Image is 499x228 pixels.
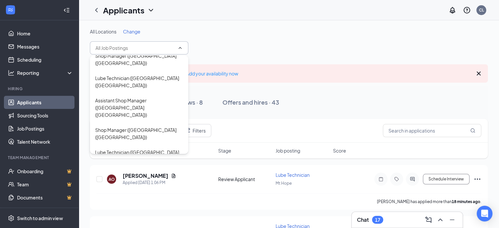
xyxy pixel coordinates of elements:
svg: QuestionInfo [463,6,471,14]
div: Open Intercom Messenger [477,206,492,221]
svg: ComposeMessage [425,216,432,224]
input: Search in applications [383,124,481,137]
a: TeamCrown [17,178,73,191]
div: AO [109,176,115,182]
a: Talent Network [17,135,73,148]
svg: ActiveChat [408,176,416,182]
input: All Job Postings [95,44,175,52]
svg: Note [377,176,385,182]
div: 17 [375,217,380,223]
a: Sourcing Tools [17,109,73,122]
a: SurveysCrown [17,204,73,217]
div: Applied [DATE] 1:06 PM [123,179,176,186]
div: Shop Manager ([GEOGRAPHIC_DATA] ([GEOGRAPHIC_DATA])) [95,52,183,67]
div: Team Management [8,155,72,160]
svg: Analysis [8,70,14,76]
div: Offers and hires · 43 [222,98,279,106]
svg: ChevronDown [147,6,155,14]
div: CL [479,7,484,13]
p: [PERSON_NAME] has applied more than . [377,199,481,204]
h1: Applicants [103,5,144,16]
a: Scheduling [17,53,73,66]
svg: ChevronUp [177,45,183,51]
span: All Locations [90,29,116,34]
a: DocumentsCrown [17,191,73,204]
svg: Minimize [448,216,456,224]
svg: Notifications [448,6,456,14]
div: Switch to admin view [17,215,63,221]
button: Minimize [447,215,457,225]
span: Score [333,147,346,154]
span: Job posting [276,147,300,154]
button: ComposeMessage [423,215,434,225]
svg: MagnifyingGlass [470,128,475,133]
a: Job Postings [17,122,73,135]
a: Home [17,27,73,40]
h5: [PERSON_NAME] [123,172,168,179]
svg: Settings [8,215,14,221]
svg: Ellipses [473,175,481,183]
a: Messages [17,40,73,53]
div: Reporting [17,70,73,76]
button: ChevronUp [435,215,446,225]
svg: Collapse [63,7,70,13]
div: Assistant Shop Manager ([GEOGRAPHIC_DATA] ([GEOGRAPHIC_DATA])) [95,97,183,118]
div: Lube Technician ([GEOGRAPHIC_DATA] ([GEOGRAPHIC_DATA])) [95,149,183,163]
div: Hiring [8,86,72,92]
svg: Tag [393,176,401,182]
svg: ChevronLeft [93,6,100,14]
div: Shop Manager ([GEOGRAPHIC_DATA] ([GEOGRAPHIC_DATA])) [95,126,183,141]
span: Change [123,29,140,34]
div: Review Applicant [218,176,272,182]
span: Mt Hope [276,181,292,186]
b: 18 minutes ago [452,199,480,204]
a: Add your availability now [186,71,238,76]
svg: Document [171,173,176,178]
a: Applicants [17,96,73,109]
div: Lube Technician ([GEOGRAPHIC_DATA] ([GEOGRAPHIC_DATA])) [95,74,183,89]
svg: Cross [475,70,483,77]
svg: ChevronUp [436,216,444,224]
button: Schedule Interview [423,174,469,184]
h3: Chat [357,216,369,223]
span: Lube Technician [276,172,310,178]
svg: WorkstreamLogo [7,7,14,13]
a: OnboardingCrown [17,165,73,178]
button: Filter Filters [178,124,211,137]
span: Stage [218,147,231,154]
